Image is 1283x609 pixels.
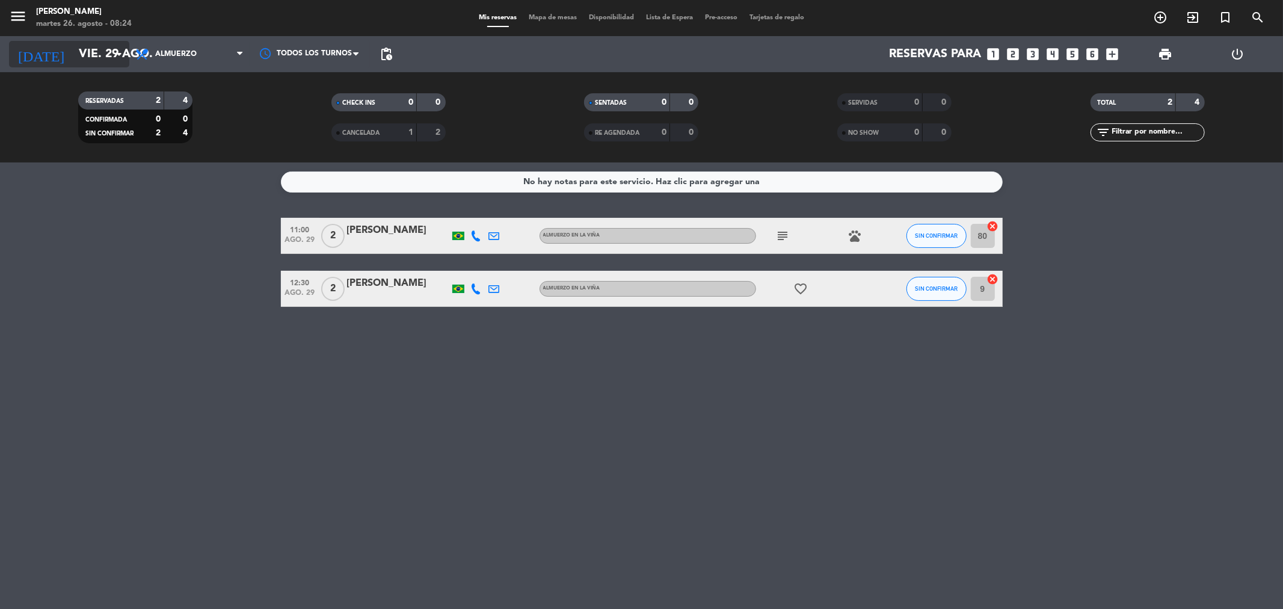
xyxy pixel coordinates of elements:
span: SIN CONFIRMAR [915,232,958,239]
i: looks_6 [1085,46,1101,62]
i: looks_5 [1065,46,1081,62]
i: menu [9,7,27,25]
i: looks_two [1006,46,1021,62]
span: Tarjetas de regalo [743,14,810,21]
i: subject [776,229,790,243]
span: Mapa de mesas [523,14,583,21]
i: cancel [987,273,999,285]
i: filter_list [1097,125,1111,140]
div: No hay notas para este servicio. Haz clic para agregar una [523,175,760,189]
div: martes 26. agosto - 08:24 [36,18,132,30]
strong: 2 [435,128,443,137]
span: SERVIDAS [848,100,878,106]
span: Almuerzo en la Viña [543,286,600,291]
div: [PERSON_NAME] [36,6,132,18]
i: looks_4 [1045,46,1061,62]
input: Filtrar por nombre... [1111,126,1204,139]
i: search [1251,10,1265,25]
strong: 0 [914,98,919,107]
i: looks_3 [1026,46,1041,62]
button: menu [9,7,27,29]
span: RE AGENDADA [595,130,639,136]
div: LOG OUT [1201,36,1274,72]
i: looks_one [986,46,1001,62]
span: Disponibilidad [583,14,640,21]
span: CHECK INS [342,100,375,106]
strong: 0 [183,115,190,123]
span: SENTADAS [595,100,627,106]
strong: 0 [942,98,949,107]
strong: 2 [156,96,161,105]
span: CANCELADA [342,130,380,136]
span: 11:00 [285,222,315,236]
span: print [1158,47,1172,61]
span: NO SHOW [848,130,879,136]
span: 12:30 [285,275,315,289]
strong: 1 [408,128,413,137]
span: Almuerzo en la Viña [543,233,600,238]
strong: 0 [942,128,949,137]
i: arrow_drop_down [112,47,126,61]
strong: 4 [183,129,190,137]
span: SIN CONFIRMAR [85,131,134,137]
i: power_settings_new [1231,47,1245,61]
strong: 0 [662,128,666,137]
span: RESERVADAS [85,98,124,104]
i: add_box [1105,46,1121,62]
strong: 2 [156,129,161,137]
strong: 4 [1195,98,1202,107]
strong: 0 [156,115,161,123]
span: CONFIRMADA [85,117,127,123]
button: SIN CONFIRMAR [906,277,967,301]
span: pending_actions [379,47,393,61]
span: Pre-acceso [699,14,743,21]
span: Reservas para [890,47,982,61]
span: 2 [321,224,345,248]
span: Lista de Espera [640,14,699,21]
span: TOTAL [1098,100,1116,106]
i: cancel [987,220,999,232]
div: [PERSON_NAME] [347,276,449,291]
span: ago. 29 [285,289,315,303]
strong: 0 [914,128,919,137]
strong: 4 [183,96,190,105]
i: pets [848,229,863,243]
i: favorite_border [794,282,808,296]
span: Mis reservas [473,14,523,21]
strong: 0 [435,98,443,107]
strong: 0 [689,98,696,107]
span: 2 [321,277,345,301]
i: [DATE] [9,41,73,67]
strong: 2 [1168,98,1172,107]
strong: 0 [662,98,666,107]
span: ago. 29 [285,236,315,250]
span: Almuerzo [155,50,197,58]
button: SIN CONFIRMAR [906,224,967,248]
strong: 0 [408,98,413,107]
i: add_circle_outline [1153,10,1168,25]
span: SIN CONFIRMAR [915,285,958,292]
div: [PERSON_NAME] [347,223,449,238]
i: exit_to_app [1186,10,1200,25]
strong: 0 [689,128,696,137]
i: turned_in_not [1218,10,1232,25]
